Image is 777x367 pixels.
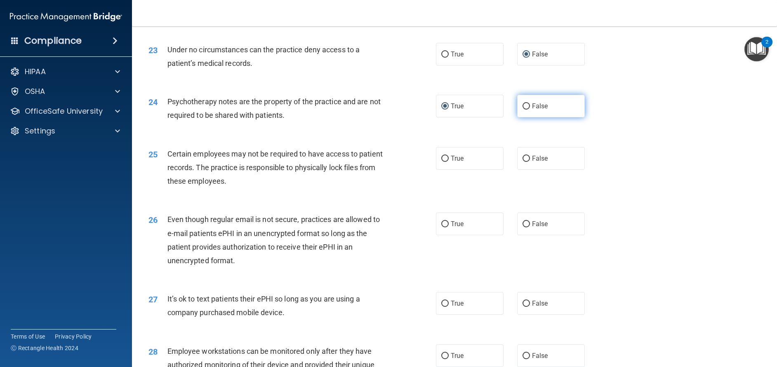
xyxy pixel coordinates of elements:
input: True [441,301,449,307]
span: Under no circumstances can the practice deny access to a patient’s medical records. [167,45,360,68]
span: It’s ok to text patients their ePHI so long as you are using a company purchased mobile device. [167,295,360,317]
img: PMB logo [10,9,122,25]
h4: Compliance [24,35,82,47]
iframe: Drift Widget Chat Controller [634,309,767,341]
input: True [441,221,449,227]
a: Privacy Policy [55,332,92,341]
input: False [523,221,530,227]
span: True [451,299,464,307]
input: False [523,156,530,162]
p: OSHA [25,86,45,96]
input: True [441,103,449,110]
span: False [532,352,548,360]
input: True [441,51,449,58]
span: Even though regular email is not secure, practices are allowed to e-mail patients ePHI in an unen... [167,215,380,265]
span: False [532,220,548,228]
span: 24 [148,97,158,107]
input: False [523,301,530,307]
span: True [451,352,464,360]
span: 28 [148,347,158,357]
input: False [523,51,530,58]
span: True [451,50,464,58]
input: False [523,103,530,110]
a: OfficeSafe University [10,106,120,116]
div: 2 [765,42,768,53]
a: Settings [10,126,120,136]
span: 25 [148,150,158,159]
span: 23 [148,45,158,55]
span: Ⓒ Rectangle Health 2024 [11,344,78,352]
span: False [532,299,548,307]
span: False [532,50,548,58]
span: 26 [148,215,158,225]
span: 27 [148,295,158,304]
p: OfficeSafe University [25,106,103,116]
input: True [441,156,449,162]
span: Psychotherapy notes are the property of the practice and are not required to be shared with patie... [167,97,381,119]
a: HIPAA [10,67,120,77]
p: HIPAA [25,67,46,77]
span: False [532,102,548,110]
span: True [451,154,464,162]
span: True [451,220,464,228]
button: Open Resource Center, 2 new notifications [744,37,769,61]
input: False [523,353,530,359]
a: OSHA [10,86,120,96]
input: True [441,353,449,359]
span: Certain employees may not be required to have access to patient records. The practice is responsi... [167,150,383,185]
span: False [532,154,548,162]
p: Settings [25,126,55,136]
span: True [451,102,464,110]
a: Terms of Use [11,332,45,341]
